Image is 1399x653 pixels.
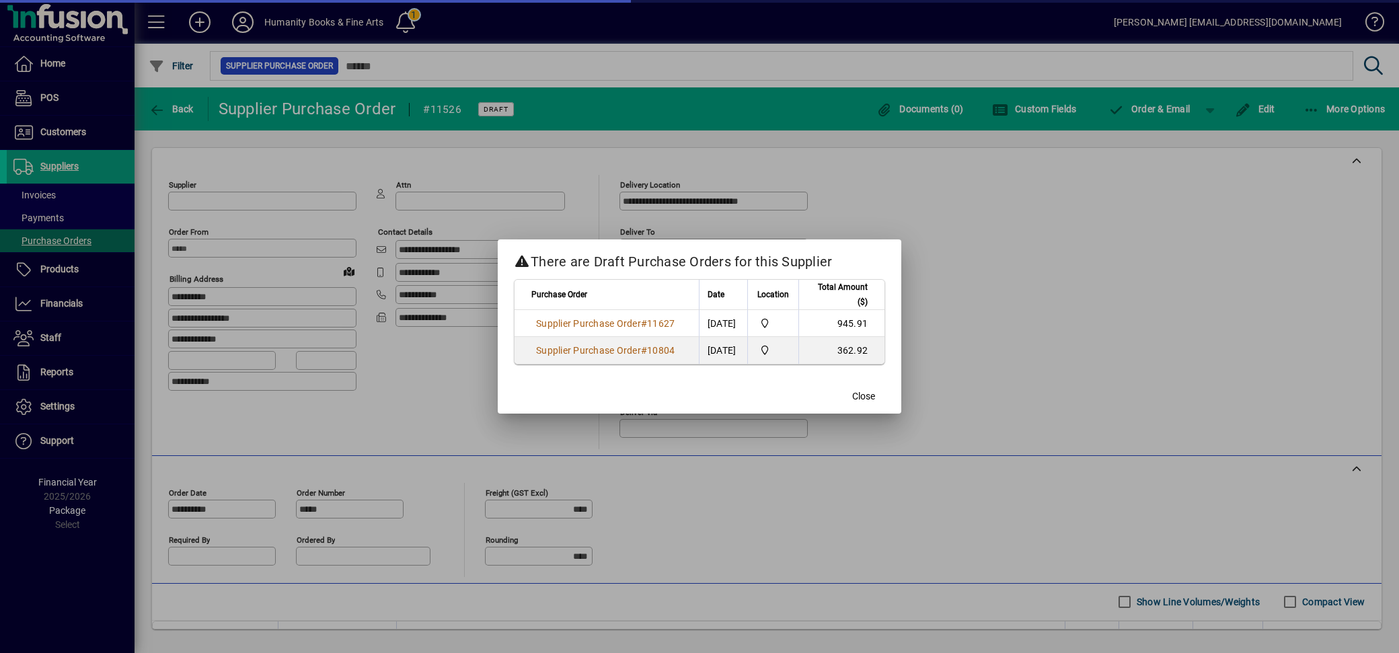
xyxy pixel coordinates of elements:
[852,389,875,404] span: Close
[807,280,868,309] span: Total Amount ($)
[536,345,641,356] span: Supplier Purchase Order
[647,345,675,356] span: 10804
[641,345,647,356] span: #
[757,287,789,302] span: Location
[798,310,884,337] td: 945.91
[536,318,641,329] span: Supplier Purchase Order
[498,239,901,278] h2: There are Draft Purchase Orders for this Supplier
[699,310,747,337] td: [DATE]
[647,318,675,329] span: 11627
[756,316,791,331] span: Humanity Books & Fine Art Supplies
[531,343,679,358] a: Supplier Purchase Order#10804
[531,287,587,302] span: Purchase Order
[641,318,647,329] span: #
[798,337,884,364] td: 362.92
[699,337,747,364] td: [DATE]
[756,343,791,358] span: Humanity Books & Fine Art Supplies
[842,384,885,408] button: Close
[708,287,724,302] span: Date
[531,316,679,331] a: Supplier Purchase Order#11627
